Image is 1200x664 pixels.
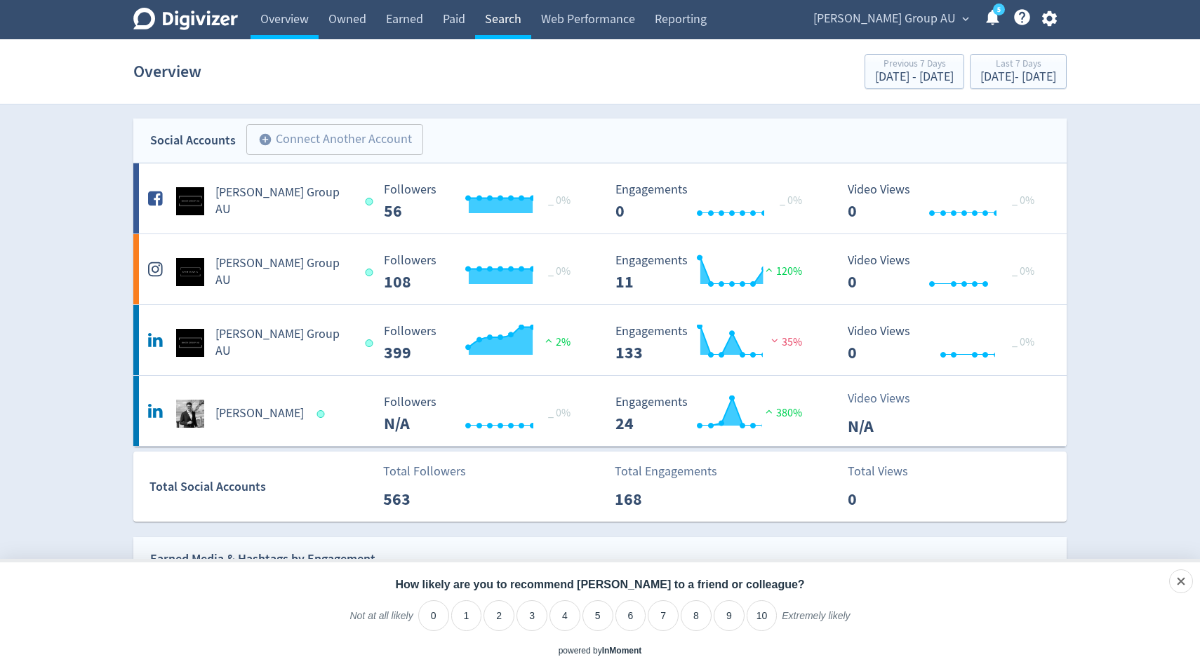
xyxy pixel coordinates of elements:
svg: Video Views 0 [841,325,1051,362]
li: 6 [615,600,646,631]
span: 380% [762,406,802,420]
span: 120% [762,264,802,278]
svg: Engagements 133 [608,325,819,362]
svg: Video Views 0 [841,183,1051,220]
span: _ 0% [548,406,571,420]
a: 5 [993,4,1005,15]
div: Earned Media & Hashtags by Engagement [150,549,375,569]
h5: [PERSON_NAME] [215,405,304,422]
span: _ 0% [780,194,802,208]
li: 10 [747,600,778,631]
a: Scott Baker undefined[PERSON_NAME] Followers --- _ 0% Followers N/A Engagements 24 Engagements 24... [133,376,1067,446]
span: _ 0% [1012,335,1034,349]
span: Data last synced: 12 Aug 2025, 12:01pm (AEST) [317,410,329,418]
p: 563 [383,487,464,512]
div: Last 7 Days [980,59,1056,71]
div: Social Accounts [150,130,236,151]
p: 0 [848,487,928,512]
span: Data last synced: 12 Aug 2025, 1:02am (AEST) [365,269,377,276]
span: _ 0% [548,194,571,208]
div: [DATE] - [DATE] [980,71,1056,83]
span: _ 0% [548,264,571,278]
button: Previous 7 Days[DATE] - [DATE] [865,54,964,89]
svg: Engagements 11 [608,254,819,291]
h5: [PERSON_NAME] Group AU [215,255,352,289]
p: Total Views [848,462,928,481]
span: Data last synced: 12 Aug 2025, 12:01pm (AEST) [365,339,377,347]
h5: [PERSON_NAME] Group AU [215,184,352,218]
button: [PERSON_NAME] Group AU [808,8,973,30]
img: Baker Group AU undefined [176,329,204,357]
a: Baker Group AU undefined[PERSON_NAME] Group AU Followers --- _ 0% Followers 56 Engagements 0 Enga... [133,163,1067,233]
text: 5 [997,5,1001,15]
img: negative-performance.svg [768,335,782,346]
span: 35% [768,335,802,349]
li: 3 [516,600,547,631]
a: InMoment [602,646,642,656]
img: Baker Group AU undefined [176,187,204,215]
a: Connect Another Account [236,126,423,155]
span: [PERSON_NAME] Group AU [813,8,956,30]
div: [DATE] - [DATE] [875,71,954,83]
img: Baker Group AU undefined [176,258,204,286]
svg: Engagements 0 [608,183,819,220]
span: _ 0% [1012,194,1034,208]
span: 2% [542,335,571,349]
img: positive-performance.svg [762,406,776,416]
img: positive-performance.svg [762,264,776,275]
h5: [PERSON_NAME] Group AU [215,326,352,360]
p: Total Engagements [615,462,717,481]
svg: Followers --- [377,254,587,291]
button: Connect Another Account [246,124,423,155]
svg: Followers --- [377,325,587,362]
p: Total Followers [383,462,466,481]
span: _ 0% [1012,264,1034,278]
a: Baker Group AU undefined[PERSON_NAME] Group AU Followers --- _ 0% Followers 108 Engagements 11 En... [133,234,1067,304]
p: Video Views [848,389,928,408]
li: 1 [451,600,482,631]
svg: Followers --- [377,395,587,433]
li: 8 [681,600,712,631]
img: positive-performance.svg [542,335,556,346]
span: add_circle [258,133,272,147]
li: 5 [582,600,613,631]
div: Previous 7 Days [875,59,954,71]
p: N/A [848,414,928,439]
li: 4 [549,600,580,631]
li: 2 [484,600,514,631]
div: Total Social Accounts [149,477,373,497]
svg: Video Views 0 [841,254,1051,291]
li: 0 [418,600,449,631]
div: powered by inmoment [559,645,642,657]
span: expand_more [959,13,972,25]
img: Scott Baker undefined [176,400,204,428]
svg: Followers --- [377,183,587,220]
h1: Overview [133,49,201,94]
p: 168 [615,487,695,512]
svg: Engagements 24 [608,395,819,433]
a: Baker Group AU undefined[PERSON_NAME] Group AU Followers --- Followers 399 2% Engagements 133 Eng... [133,305,1067,375]
label: Extremely likely [782,609,850,633]
li: 9 [714,600,745,631]
span: Data last synced: 11 Aug 2025, 8:02pm (AEST) [365,198,377,205]
li: 7 [648,600,679,631]
button: Last 7 Days[DATE]- [DATE] [970,54,1067,89]
label: Not at all likely [349,609,413,633]
div: Close survey [1169,569,1193,593]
